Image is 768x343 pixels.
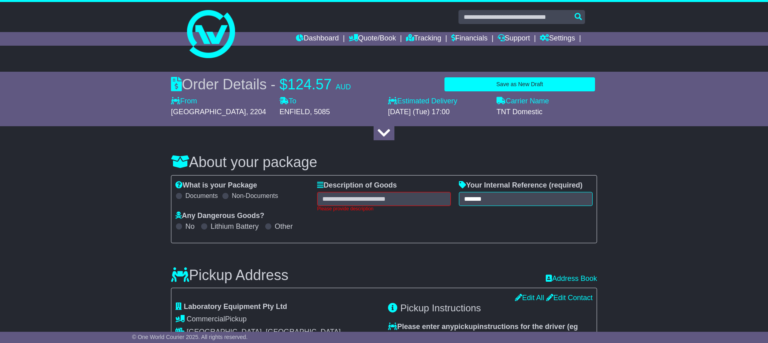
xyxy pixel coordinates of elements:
[451,32,488,46] a: Financials
[515,294,544,302] a: Edit All
[275,222,293,231] label: Other
[185,222,195,231] label: No
[497,97,549,106] label: Carrier Name
[175,181,257,190] label: What is your Package
[444,77,595,91] button: Save as New Draft
[279,97,296,106] label: To
[232,192,278,200] label: Non-Documents
[211,222,259,231] label: Lithium Battery
[279,108,310,116] span: ENFIELD
[400,303,481,313] span: Pickup Instructions
[459,181,583,190] label: Your Internal Reference (required)
[388,323,578,339] span: eg collection ref, Purchase Order No, Left at Front Door
[388,323,593,340] label: Please enter any instructions for the driver ( )
[388,108,489,117] div: [DATE] (Tue) 17:00
[317,181,397,190] label: Description of Goods
[546,294,593,302] a: Edit Contact
[171,267,288,283] h3: Pickup Address
[546,274,597,283] a: Address Book
[171,76,351,93] div: Order Details -
[171,97,197,106] label: From
[454,323,477,331] span: pickup
[132,334,248,340] span: © One World Courier 2025. All rights reserved.
[185,192,218,200] label: Documents
[187,315,225,323] span: Commercial
[310,108,330,116] span: , 5085
[349,32,396,46] a: Quote/Book
[287,76,332,93] span: 124.57
[279,76,287,93] span: $
[406,32,441,46] a: Tracking
[388,97,489,106] label: Estimated Delivery
[187,328,341,336] span: [GEOGRAPHIC_DATA], [GEOGRAPHIC_DATA]
[246,108,266,116] span: , 2204
[498,32,530,46] a: Support
[171,154,597,170] h3: About your package
[184,303,287,311] span: Laboratory Equipment Pty Ltd
[175,315,380,324] div: Pickup
[497,108,597,117] div: TNT Domestic
[171,108,246,116] span: [GEOGRAPHIC_DATA]
[317,206,451,212] div: Please provide description
[540,32,575,46] a: Settings
[175,212,264,220] label: Any Dangerous Goods?
[296,32,339,46] a: Dashboard
[336,83,351,91] span: AUD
